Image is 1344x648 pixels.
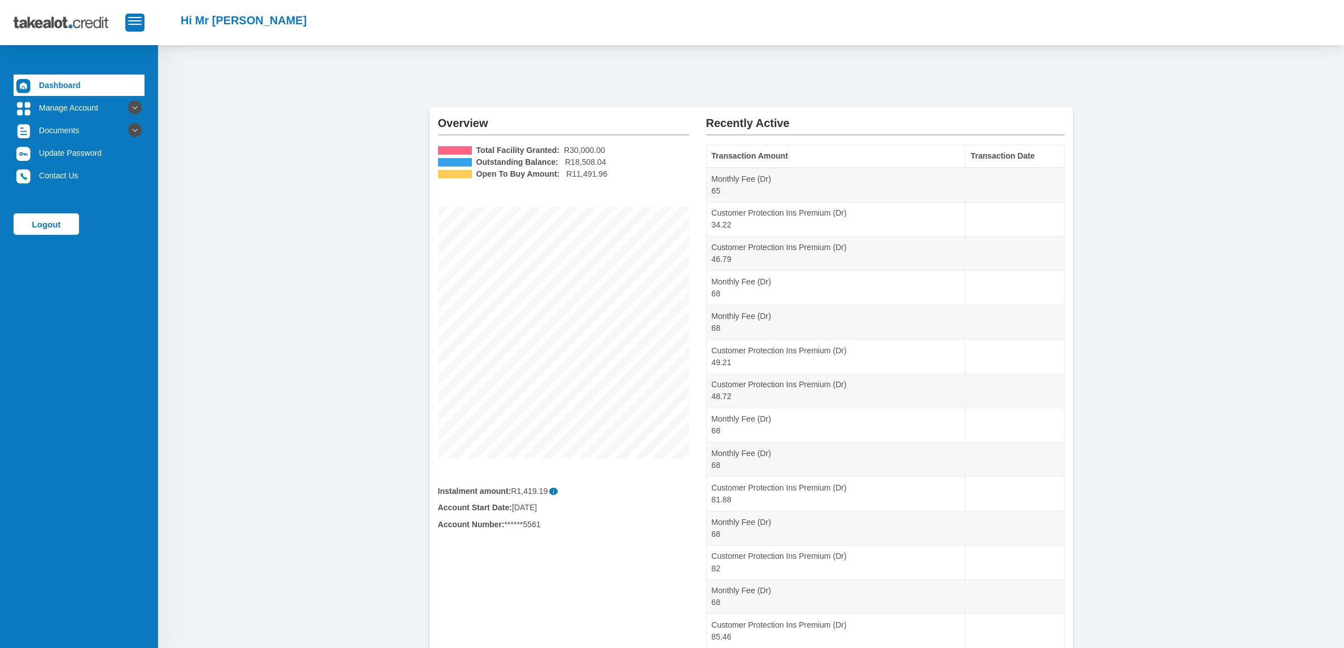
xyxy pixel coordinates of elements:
[965,145,1064,168] th: Transaction Date
[706,580,965,614] td: Monthly Fee (Dr) 68
[438,107,689,130] h2: Overview
[706,443,965,477] td: Monthly Fee (Dr) 68
[438,503,512,512] b: Account Start Date:
[706,168,965,202] td: Monthly Fee (Dr) 65
[549,488,558,495] span: i
[438,520,505,529] b: Account Number:
[438,485,689,497] div: R1,419.19
[564,145,605,156] span: R30,000.00
[476,145,560,156] b: Total Facility Granted:
[14,97,145,119] a: Manage Account
[476,168,560,180] b: Open To Buy Amount:
[476,156,559,168] b: Outstanding Balance:
[706,511,965,545] td: Monthly Fee (Dr) 68
[14,120,145,141] a: Documents
[14,213,79,235] a: Logout
[430,502,698,514] div: [DATE]
[566,168,607,180] span: R11,491.96
[181,14,307,27] h2: Hi Mr [PERSON_NAME]
[706,202,965,237] td: Customer Protection Ins Premium (Dr) 34.22
[565,156,606,168] span: R18,508.04
[706,107,1065,130] h2: Recently Active
[706,305,965,339] td: Monthly Fee (Dr) 68
[14,165,145,186] a: Contact Us
[706,374,965,408] td: Customer Protection Ins Premium (Dr) 48.72
[706,145,965,168] th: Transaction Amount
[706,408,965,443] td: Monthly Fee (Dr) 68
[706,271,965,305] td: Monthly Fee (Dr) 68
[14,75,145,96] a: Dashboard
[438,487,511,496] b: Instalment amount:
[706,339,965,374] td: Customer Protection Ins Premium (Dr) 49.21
[14,8,125,37] img: takealot_credit_logo.svg
[706,545,965,580] td: Customer Protection Ins Premium (Dr) 82
[706,477,965,511] td: Customer Protection Ins Premium (Dr) 81.88
[706,237,965,271] td: Customer Protection Ins Premium (Dr) 46.79
[14,142,145,164] a: Update Password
